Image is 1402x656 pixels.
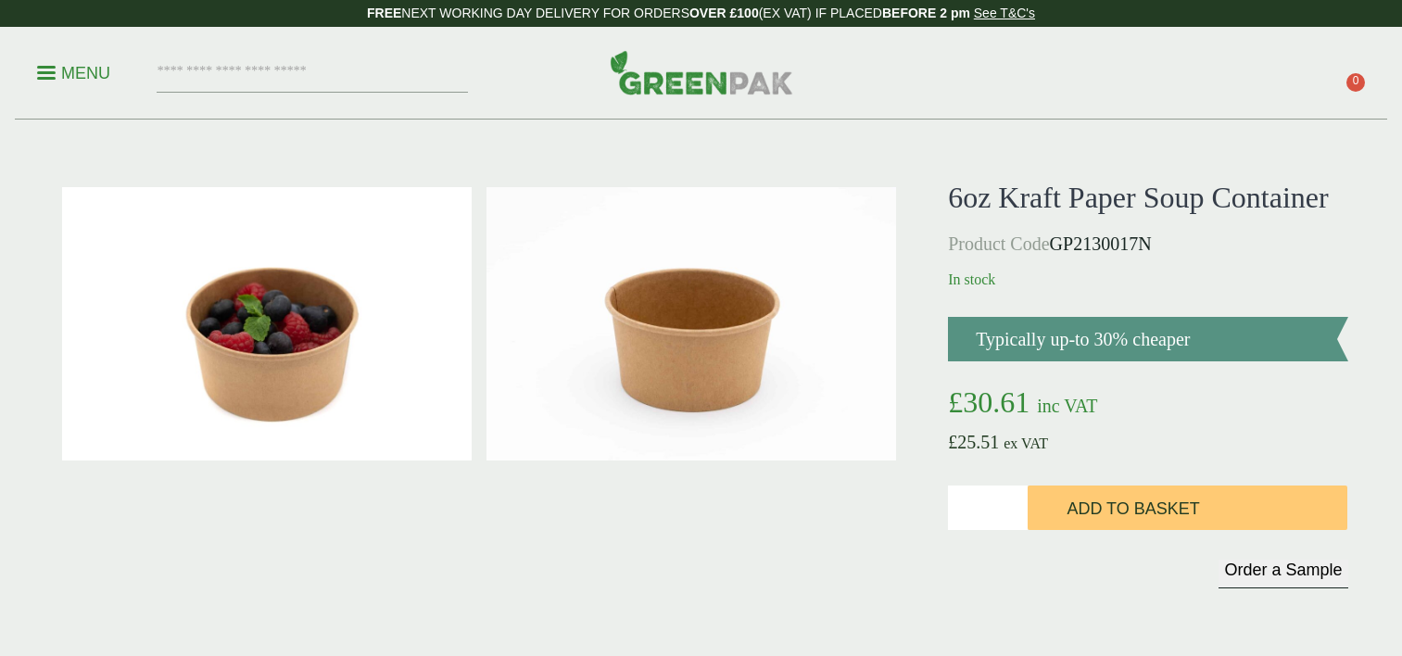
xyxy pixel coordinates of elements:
[948,269,1347,291] p: In stock
[974,6,1035,20] a: See T&C's
[367,6,401,20] strong: FREE
[610,50,793,95] img: GreenPak Supplies
[37,62,110,84] p: Menu
[948,385,963,419] span: £
[486,187,896,460] img: Kraft 6oz
[1004,435,1048,451] span: ex VAT
[1219,560,1347,588] button: Order a Sample
[948,385,1029,419] bdi: 30.61
[689,6,759,20] strong: OVER £100
[882,6,970,20] strong: BEFORE 2 pm
[948,180,1347,215] h1: 6oz Kraft Paper Soup Container
[948,230,1347,258] p: GP2130017N
[1067,499,1199,520] span: Add to Basket
[1037,396,1097,416] span: inc VAT
[948,432,999,452] bdi: 25.51
[1346,73,1365,92] span: 0
[62,187,472,460] img: Kraft 6oz With Berries
[37,62,110,81] a: Menu
[948,432,957,452] span: £
[1224,561,1342,579] span: Order a Sample
[948,233,1049,254] span: Product Code
[1028,486,1347,530] button: Add to Basket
